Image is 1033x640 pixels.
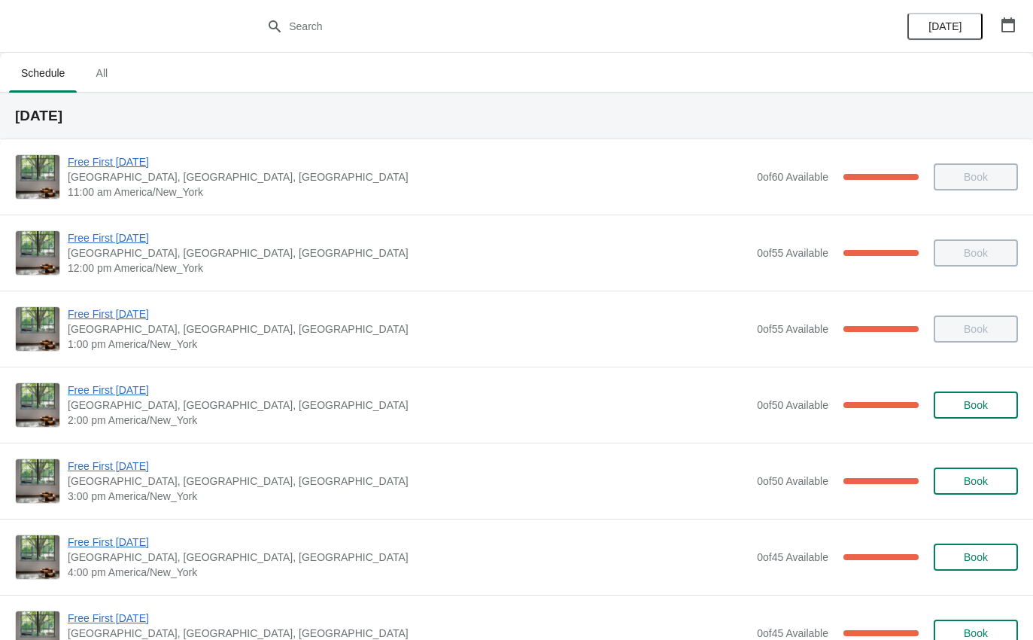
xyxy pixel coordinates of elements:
img: Free First Friday | The Noguchi Museum, 33rd Road, Queens, NY, USA | 3:00 pm America/New_York [16,459,59,503]
span: 0 of 55 Available [757,323,828,335]
span: 0 of 50 Available [757,475,828,487]
button: Book [934,468,1018,495]
span: Free First [DATE] [68,459,749,474]
span: 0 of 45 Available [757,551,828,563]
span: 0 of 45 Available [757,627,828,639]
h2: [DATE] [15,108,1018,123]
img: Free First Friday | The Noguchi Museum, 33rd Road, Queens, NY, USA | 4:00 pm America/New_York [16,535,59,579]
span: [GEOGRAPHIC_DATA], [GEOGRAPHIC_DATA], [GEOGRAPHIC_DATA] [68,245,749,261]
span: Free First [DATE] [68,306,749,322]
span: Schedule [9,59,77,87]
img: Free First Friday | The Noguchi Museum, 33rd Road, Queens, NY, USA | 12:00 pm America/New_York [16,231,59,275]
span: Free First [DATE] [68,230,749,245]
span: Free First [DATE] [68,611,749,626]
span: Free First [DATE] [68,382,749,398]
img: Free First Friday | The Noguchi Museum, 33rd Road, Queens, NY, USA | 1:00 pm America/New_York [16,307,59,351]
span: [GEOGRAPHIC_DATA], [GEOGRAPHIC_DATA], [GEOGRAPHIC_DATA] [68,550,749,565]
span: Book [964,627,988,639]
span: Book [964,399,988,411]
span: 0 of 55 Available [757,247,828,259]
input: Search [288,13,775,40]
span: [GEOGRAPHIC_DATA], [GEOGRAPHIC_DATA], [GEOGRAPHIC_DATA] [68,474,749,489]
span: [GEOGRAPHIC_DATA], [GEOGRAPHIC_DATA], [GEOGRAPHIC_DATA] [68,398,749,413]
img: Free First Friday | The Noguchi Museum, 33rd Road, Queens, NY, USA | 2:00 pm America/New_York [16,383,59,427]
span: Book [964,551,988,563]
button: [DATE] [907,13,983,40]
span: 2:00 pm America/New_York [68,413,749,428]
button: Book [934,392,1018,419]
span: All [83,59,120,87]
span: 12:00 pm America/New_York [68,261,749,276]
button: Book [934,544,1018,571]
span: 0 of 50 Available [757,399,828,411]
span: Free First [DATE] [68,535,749,550]
span: 11:00 am America/New_York [68,184,749,200]
span: 4:00 pm America/New_York [68,565,749,580]
span: 3:00 pm America/New_York [68,489,749,504]
span: [GEOGRAPHIC_DATA], [GEOGRAPHIC_DATA], [GEOGRAPHIC_DATA] [68,322,749,337]
span: Book [964,475,988,487]
span: 1:00 pm America/New_York [68,337,749,352]
img: Free First Friday | The Noguchi Museum, 33rd Road, Queens, NY, USA | 11:00 am America/New_York [16,155,59,199]
span: Free First [DATE] [68,154,749,169]
span: 0 of 60 Available [757,171,828,183]
span: [GEOGRAPHIC_DATA], [GEOGRAPHIC_DATA], [GEOGRAPHIC_DATA] [68,169,749,184]
span: [DATE] [928,20,962,32]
